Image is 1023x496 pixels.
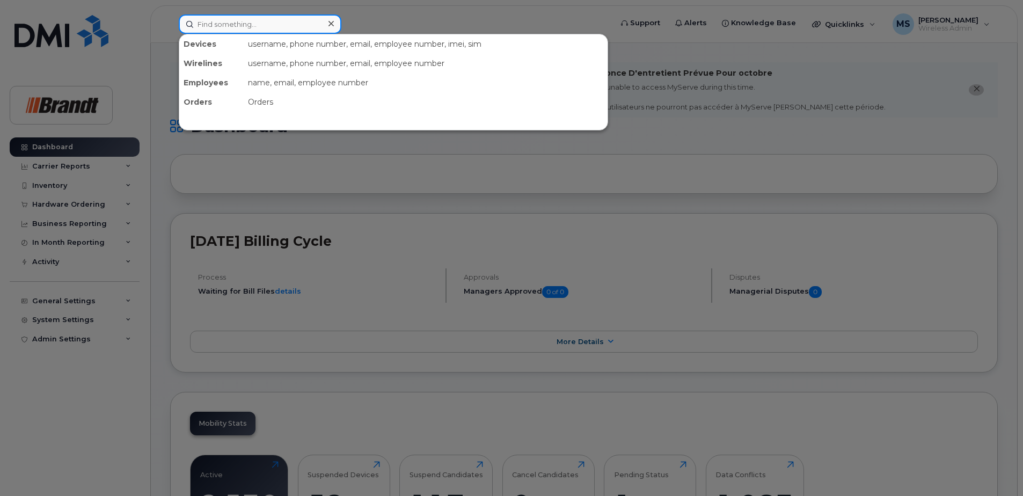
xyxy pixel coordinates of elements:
div: Employees [179,73,244,92]
div: Wirelines [179,54,244,73]
div: Devices [179,34,244,54]
div: name, email, employee number [244,73,608,92]
div: Orders [179,92,244,112]
div: Orders [244,92,608,112]
div: username, phone number, email, employee number, imei, sim [244,34,608,54]
div: username, phone number, email, employee number [244,54,608,73]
